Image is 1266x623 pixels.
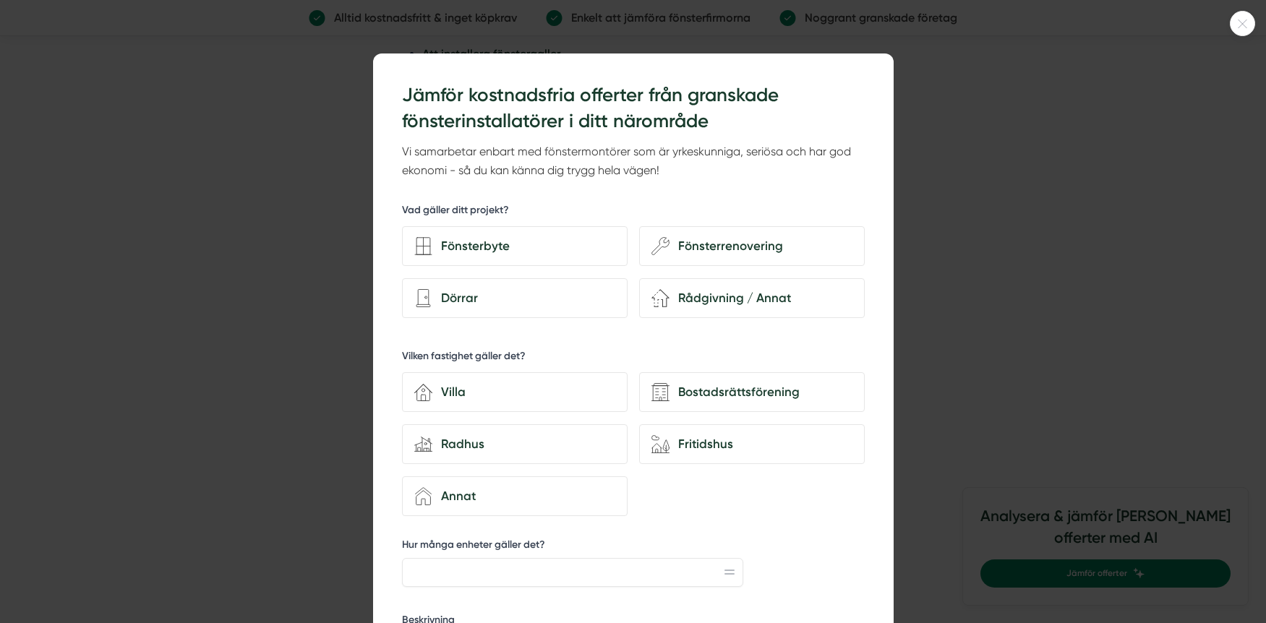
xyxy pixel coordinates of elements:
h5: Vilken fastighet gäller det? [402,349,526,367]
h3: Jämför kostnadsfria offerter från granskade fönsterinstallatörer i ditt närområde [402,82,865,135]
p: Vi samarbetar enbart med fönstermontörer som är yrkeskunniga, seriösa och har god ekonomi - så du... [402,142,865,181]
h5: Vad gäller ditt projekt? [402,203,509,221]
label: Hur många enheter gäller det? [402,538,743,556]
